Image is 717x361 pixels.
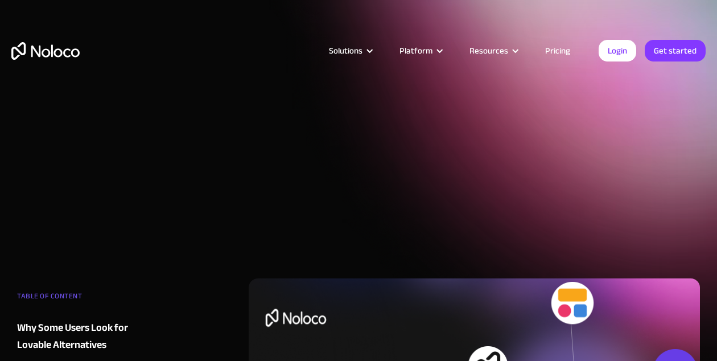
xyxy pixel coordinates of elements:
a: Login [599,40,636,61]
div: Solutions [329,43,362,58]
div: Platform [399,43,432,58]
div: Resources [455,43,531,58]
div: Resources [469,43,508,58]
div: TABLE OF CONTENT [17,288,152,310]
div: Solutions [315,43,385,58]
a: home [11,42,80,60]
div: Platform [385,43,455,58]
a: Get started [645,40,706,61]
a: Pricing [531,43,584,58]
a: Why Some Users Look for Lovable Alternatives [17,319,152,354]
